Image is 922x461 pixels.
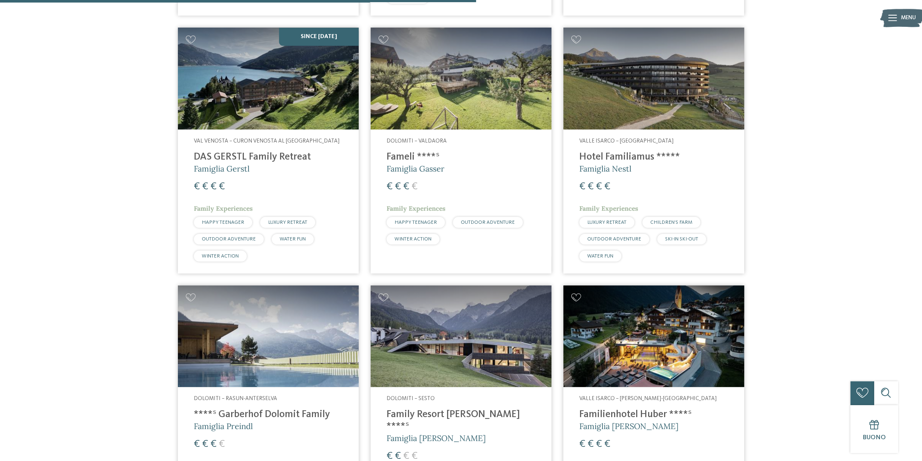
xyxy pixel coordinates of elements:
span: OUTDOOR ADVENTURE [202,236,256,242]
span: Dolomiti – Rasun-Anterselva [194,396,277,402]
span: Famiglia Preindl [194,421,253,431]
img: Cercate un hotel per famiglie? Qui troverete solo i migliori! [178,285,359,387]
h4: Familienhotel Huber ****ˢ [579,409,728,421]
a: Cercate un hotel per famiglie? Qui troverete solo i migliori! SINCE [DATE] Val Venosta – Curon Ve... [178,28,359,273]
span: LUXURY RETREAT [268,220,307,225]
a: Buono [850,405,898,453]
span: € [210,439,217,449]
span: Val Venosta – Curon Venosta al [GEOGRAPHIC_DATA] [194,138,339,144]
span: Valle Isarco – [GEOGRAPHIC_DATA] [579,138,673,144]
span: € [588,181,594,192]
h4: ****ˢ Garberhof Dolomit Family [194,409,343,421]
span: € [596,181,602,192]
span: Family Experiences [194,204,253,213]
span: € [387,181,393,192]
span: HAPPY TEENAGER [395,220,437,225]
span: WATER FUN [587,254,613,259]
span: LUXURY RETREAT [587,220,626,225]
span: OUTDOOR ADVENTURE [587,236,641,242]
span: OUTDOOR ADVENTURE [461,220,515,225]
span: Famiglia Gasser [387,164,445,174]
img: Cercate un hotel per famiglie? Qui troverete solo i migliori! [563,285,744,387]
span: € [588,439,594,449]
span: WATER FUN [280,236,306,242]
span: € [219,181,225,192]
span: € [412,181,418,192]
span: Buono [863,435,886,441]
img: Cercate un hotel per famiglie? Qui troverete solo i migliori! [178,28,359,129]
span: Valle Isarco – [PERSON_NAME]-[GEOGRAPHIC_DATA] [579,396,717,402]
span: € [604,181,610,192]
span: Family Experiences [579,204,638,213]
span: € [604,439,610,449]
span: Famiglia Nestl [579,164,631,174]
a: Cercate un hotel per famiglie? Qui troverete solo i migliori! Valle Isarco – [GEOGRAPHIC_DATA] Ho... [563,28,744,273]
span: CHILDREN’S FARM [650,220,692,225]
span: Family Experiences [387,204,446,213]
span: WINTER ACTION [395,236,431,242]
span: € [202,181,208,192]
span: € [403,181,409,192]
img: Cercate un hotel per famiglie? Qui troverete solo i migliori! [371,28,551,129]
img: Family Resort Rainer ****ˢ [371,285,551,387]
span: € [210,181,217,192]
span: € [194,439,200,449]
a: Cercate un hotel per famiglie? Qui troverete solo i migliori! Dolomiti – Valdaora Fameli ****ˢ Fa... [371,28,551,273]
span: Famiglia [PERSON_NAME] [387,433,486,443]
span: € [579,181,585,192]
img: Cercate un hotel per famiglie? Qui troverete solo i migliori! [563,28,744,129]
span: Famiglia Gerstl [194,164,250,174]
span: Dolomiti – Valdaora [387,138,447,144]
span: HAPPY TEENAGER [202,220,244,225]
span: € [202,439,208,449]
span: € [596,439,602,449]
span: € [395,181,401,192]
span: Dolomiti – Sesto [387,396,435,402]
span: € [194,181,200,192]
h4: DAS GERSTL Family Retreat [194,151,343,163]
h4: Family Resort [PERSON_NAME] ****ˢ [387,409,535,433]
span: SKI-IN SKI-OUT [665,236,698,242]
span: € [579,439,585,449]
span: WINTER ACTION [202,254,239,259]
span: € [219,439,225,449]
span: Famiglia [PERSON_NAME] [579,421,679,431]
